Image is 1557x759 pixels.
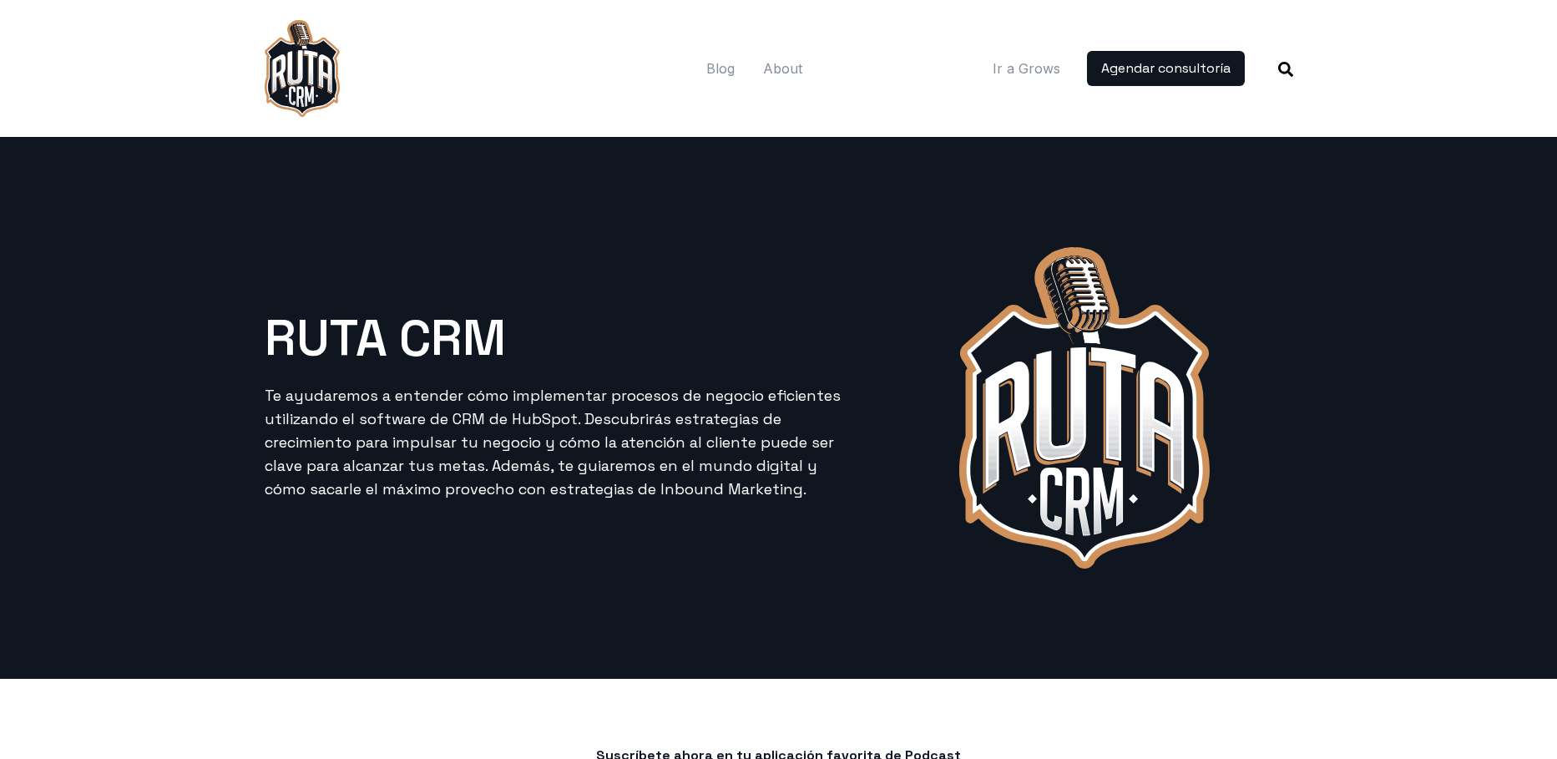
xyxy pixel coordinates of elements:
[1474,679,1557,759] iframe: Chat Widget
[265,384,857,501] p: Te ayudaremos a entender cómo implementar procesos de negocio eficientes utilizando el software d...
[706,53,802,83] nav: Main menu
[763,53,802,83] a: About
[706,53,735,83] a: Blog
[265,20,340,117] img: rutacrm-logo
[959,247,1210,569] img: rutacrm-logo
[1087,51,1245,86] a: Agendar consultoría
[265,314,857,364] h1: RUTA CRM
[993,58,1060,78] a: Ir a Grows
